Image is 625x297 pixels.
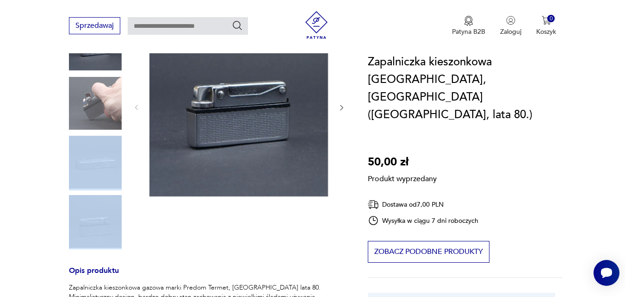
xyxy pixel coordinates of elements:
[452,16,485,36] button: Patyna B2B
[464,16,473,26] img: Ikona medalu
[500,16,521,36] button: Zaloguj
[452,27,485,36] p: Patyna B2B
[368,171,437,184] p: Produkt wyprzedany
[368,153,437,171] p: 50,00 zł
[69,268,346,283] h3: Opis produktu
[547,15,555,23] div: 0
[69,17,120,34] button: Sprzedawaj
[536,16,556,36] button: 0Koszyk
[542,16,551,25] img: Ikona koszyka
[594,260,619,286] iframe: Smartsupp widget button
[368,199,379,210] img: Ikona dostawy
[232,20,243,31] button: Szukaj
[368,199,479,210] div: Dostawa od 7,00 PLN
[536,27,556,36] p: Koszyk
[452,16,485,36] a: Ikona medaluPatyna B2B
[303,11,330,39] img: Patyna - sklep z meblami i dekoracjami vintage
[69,23,120,30] a: Sprzedawaj
[368,241,489,263] button: Zobacz podobne produkty
[506,16,515,25] img: Ikonka użytkownika
[368,53,563,124] h1: Zapalniczka kieszonkowa [GEOGRAPHIC_DATA], [GEOGRAPHIC_DATA] ([GEOGRAPHIC_DATA], lata 80.)
[368,215,479,226] div: Wysyłka w ciągu 7 dni roboczych
[500,27,521,36] p: Zaloguj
